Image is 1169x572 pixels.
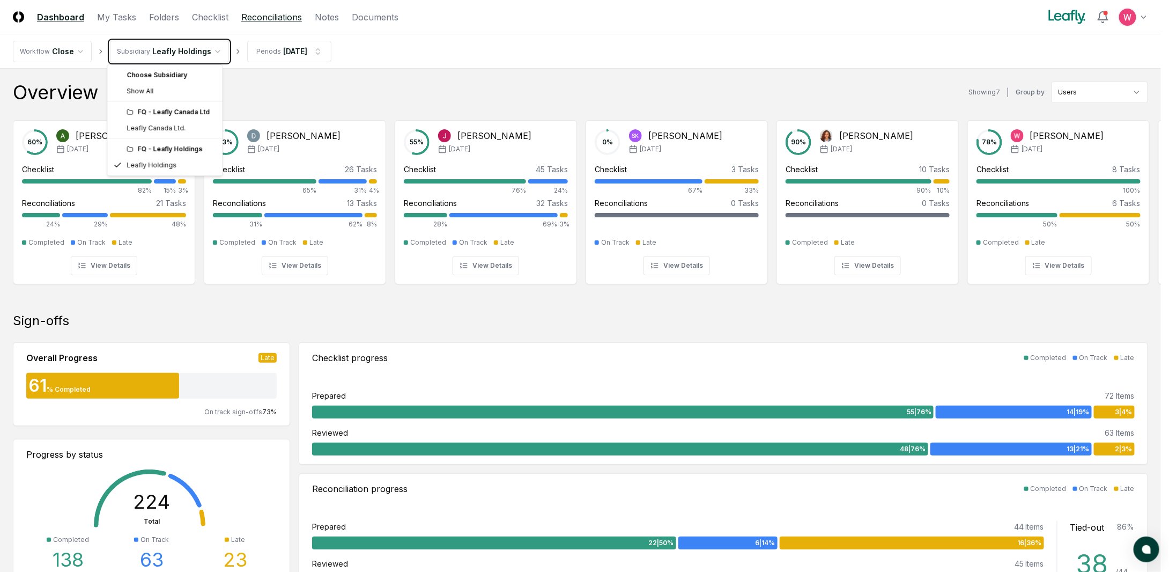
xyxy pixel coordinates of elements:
div: FQ - Leafly Holdings [127,144,216,154]
div: Leafly Holdings [127,160,176,170]
span: Show All [127,86,153,96]
div: FQ - Leafly Canada Ltd [127,107,216,117]
div: Leafly Canada Ltd. [127,123,186,133]
div: Choose Subsidiary [109,67,220,83]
